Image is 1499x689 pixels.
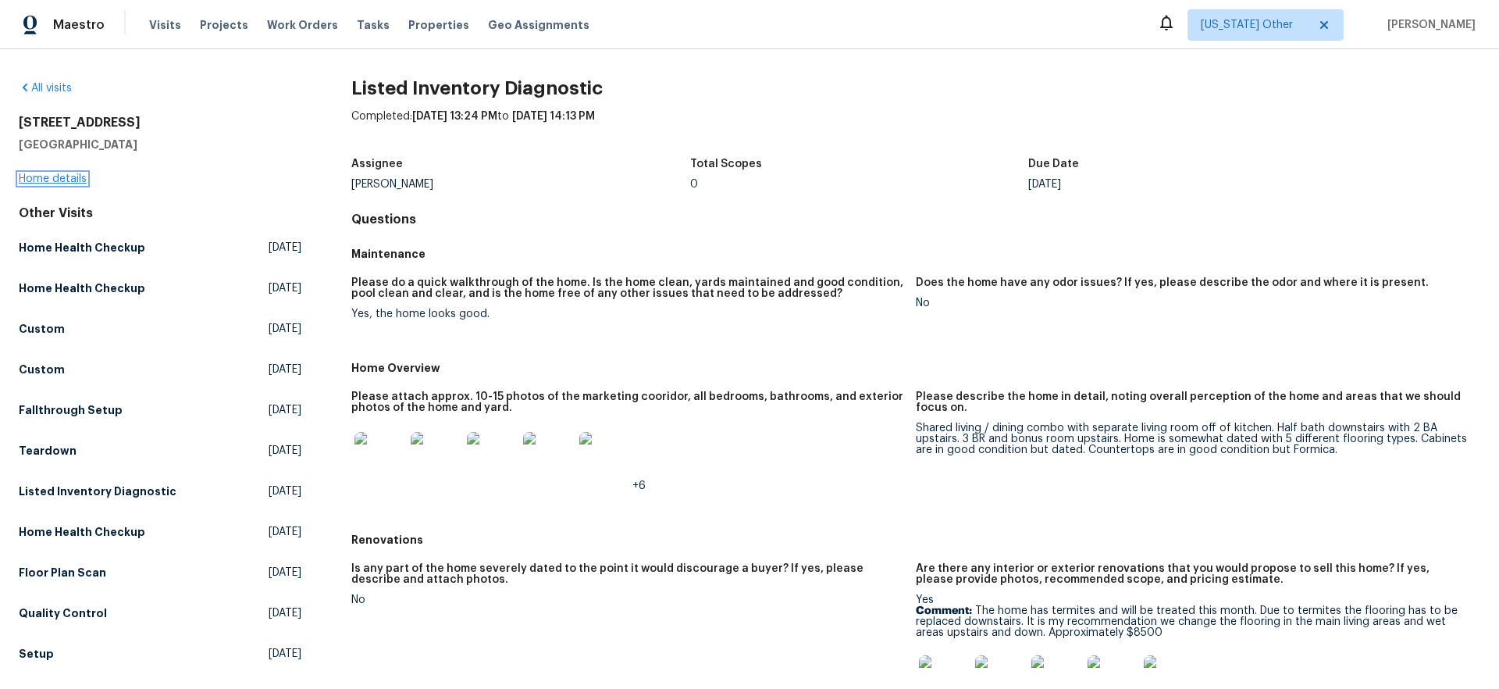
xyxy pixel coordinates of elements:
[19,234,301,262] a: Home Health Checkup[DATE]
[269,524,301,540] span: [DATE]
[916,605,972,616] b: Comment:
[351,159,403,170] h5: Assignee
[269,240,301,255] span: [DATE]
[19,640,301,668] a: Setup[DATE]
[19,443,77,459] h5: Teardown
[269,402,301,418] span: [DATE]
[351,246,1480,262] h5: Maintenance
[351,80,1480,96] h2: Listed Inventory Diagnostic
[19,402,123,418] h5: Fallthrough Setup
[269,484,301,499] span: [DATE]
[1028,159,1079,170] h5: Due Date
[412,111,497,122] span: [DATE] 13:24 PM
[269,605,301,621] span: [DATE]
[267,17,338,33] span: Work Orders
[916,298,1468,309] div: No
[19,173,87,184] a: Home details
[690,159,762,170] h5: Total Scopes
[19,240,145,255] h5: Home Health Checkup
[19,115,301,130] h2: [STREET_ADDRESS]
[19,599,301,627] a: Quality Control[DATE]
[357,20,390,30] span: Tasks
[269,443,301,459] span: [DATE]
[351,309,903,320] div: Yes, the home looks good.
[916,423,1468,455] div: Shared living / dining combo with separate living room off of kitchen. Half bath downstairs with ...
[1201,17,1308,33] span: [US_STATE] Other
[351,277,903,299] h5: Please do a quick walkthrough of the home. Is the home clean, yards maintained and good condition...
[19,518,301,546] a: Home Health Checkup[DATE]
[690,179,1029,190] div: 0
[19,362,65,377] h5: Custom
[19,315,301,343] a: Custom[DATE]
[632,480,646,491] span: +6
[351,532,1480,548] h5: Renovations
[19,605,107,621] h5: Quality Control
[19,646,54,662] h5: Setup
[916,277,1429,288] h5: Does the home have any odor issues? If yes, please describe the odor and where it is present.
[19,137,301,152] h5: [GEOGRAPHIC_DATA]
[19,565,106,580] h5: Floor Plan Scan
[351,594,903,605] div: No
[1381,17,1476,33] span: [PERSON_NAME]
[351,563,903,585] h5: Is any part of the home severely dated to the point it would discourage a buyer? If yes, please d...
[53,17,105,33] span: Maestro
[351,212,1480,227] h4: Questions
[19,321,65,337] h5: Custom
[916,563,1468,585] h5: Are there any interior or exterior renovations that you would propose to sell this home? If yes, ...
[19,524,145,540] h5: Home Health Checkup
[351,391,903,413] h5: Please attach approx. 10-15 photos of the marketing cooridor, all bedrooms, bathrooms, and exteri...
[1028,179,1367,190] div: [DATE]
[200,17,248,33] span: Projects
[19,396,301,424] a: Fallthrough Setup[DATE]
[269,280,301,296] span: [DATE]
[488,17,589,33] span: Geo Assignments
[351,179,690,190] div: [PERSON_NAME]
[269,565,301,580] span: [DATE]
[408,17,469,33] span: Properties
[269,362,301,377] span: [DATE]
[19,280,145,296] h5: Home Health Checkup
[512,111,595,122] span: [DATE] 14:13 PM
[351,360,1480,376] h5: Home Overview
[19,559,301,587] a: Floor Plan Scan[DATE]
[19,83,72,94] a: All visits
[351,109,1480,149] div: Completed: to
[916,605,1468,638] p: The home has termites and will be treated this month. Due to termites the flooring has to be repl...
[916,391,1468,413] h5: Please describe the home in detail, noting overall perception of the home and areas that we shoul...
[19,205,301,221] div: Other Visits
[19,355,301,384] a: Custom[DATE]
[19,477,301,505] a: Listed Inventory Diagnostic[DATE]
[19,274,301,302] a: Home Health Checkup[DATE]
[269,321,301,337] span: [DATE]
[19,437,301,465] a: Teardown[DATE]
[149,17,181,33] span: Visits
[269,646,301,662] span: [DATE]
[19,484,176,499] h5: Listed Inventory Diagnostic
